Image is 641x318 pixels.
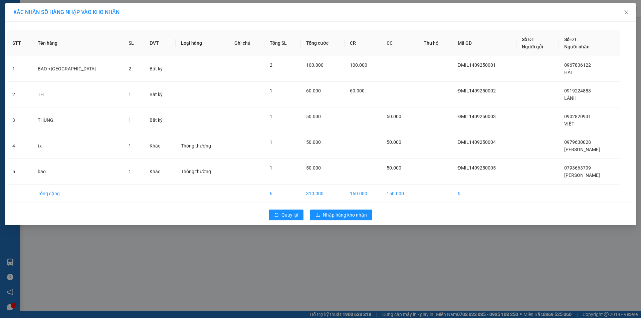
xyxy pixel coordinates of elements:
[144,159,176,185] td: Khác
[129,66,131,71] span: 2
[564,88,591,93] span: 0919224883
[129,143,131,148] span: 1
[281,211,298,219] span: Quay lại
[564,114,591,119] span: 0902820931
[458,62,496,68] span: ĐMIL1409250001
[564,62,591,68] span: 0967836122
[458,165,496,171] span: ĐMIL1409250005
[306,165,321,171] span: 50.000
[129,169,131,174] span: 1
[274,213,279,218] span: rollback
[345,185,382,203] td: 160.000
[564,165,591,171] span: 0793663709
[624,10,629,15] span: close
[387,139,401,145] span: 50.000
[129,117,131,123] span: 1
[564,121,574,126] span: VIỆT
[315,213,320,218] span: download
[32,56,123,82] td: BAO +[GEOGRAPHIC_DATA]
[176,159,229,185] td: Thông thường
[564,44,590,49] span: Người nhận
[452,185,517,203] td: 5
[7,82,32,107] td: 2
[387,114,401,119] span: 50.000
[564,147,600,152] span: [PERSON_NAME]
[564,37,577,42] span: Số ĐT
[229,30,264,56] th: Ghi chú
[123,30,144,56] th: SL
[270,165,272,171] span: 1
[32,107,123,133] td: THÙNG
[264,30,301,56] th: Tổng SL
[345,30,382,56] th: CR
[270,139,272,145] span: 1
[13,9,120,15] span: XÁC NHẬN SỐ HÀNG NHẬP VÀO KHO NHẬN
[350,88,365,93] span: 60.000
[458,88,496,93] span: ĐMIL1409250002
[264,185,301,203] td: 6
[522,37,535,42] span: Số ĐT
[32,185,123,203] td: Tổng cộng
[387,165,401,171] span: 50.000
[452,30,517,56] th: Mã GD
[301,185,344,203] td: 310.000
[144,107,176,133] td: Bất kỳ
[7,107,32,133] td: 3
[32,82,123,107] td: TH
[564,139,591,145] span: 0979630028
[7,56,32,82] td: 1
[306,62,324,68] span: 100.000
[306,139,321,145] span: 50.000
[144,82,176,107] td: Bất kỳ
[176,133,229,159] td: Thông thường
[176,30,229,56] th: Loại hàng
[270,114,272,119] span: 1
[270,62,272,68] span: 2
[564,70,572,75] span: HẢI
[564,173,600,178] span: [PERSON_NAME]
[458,114,496,119] span: ĐMIL1409250003
[270,88,272,93] span: 1
[144,30,176,56] th: ĐVT
[418,30,452,56] th: Thu hộ
[7,159,32,185] td: 5
[564,95,577,101] span: LÀNH
[269,210,303,220] button: rollbackQuay lại
[381,185,418,203] td: 150.000
[617,3,636,22] button: Close
[381,30,418,56] th: CC
[32,30,123,56] th: Tên hàng
[32,133,123,159] td: tx
[301,30,344,56] th: Tổng cước
[306,114,321,119] span: 50.000
[306,88,321,93] span: 60.000
[144,56,176,82] td: Bất kỳ
[522,44,543,49] span: Người gửi
[144,133,176,159] td: Khác
[129,92,131,97] span: 1
[458,139,496,145] span: ĐMIL1409250004
[7,133,32,159] td: 4
[310,210,372,220] button: downloadNhập hàng kho nhận
[32,159,123,185] td: bao
[323,211,367,219] span: Nhập hàng kho nhận
[350,62,367,68] span: 100.000
[7,30,32,56] th: STT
